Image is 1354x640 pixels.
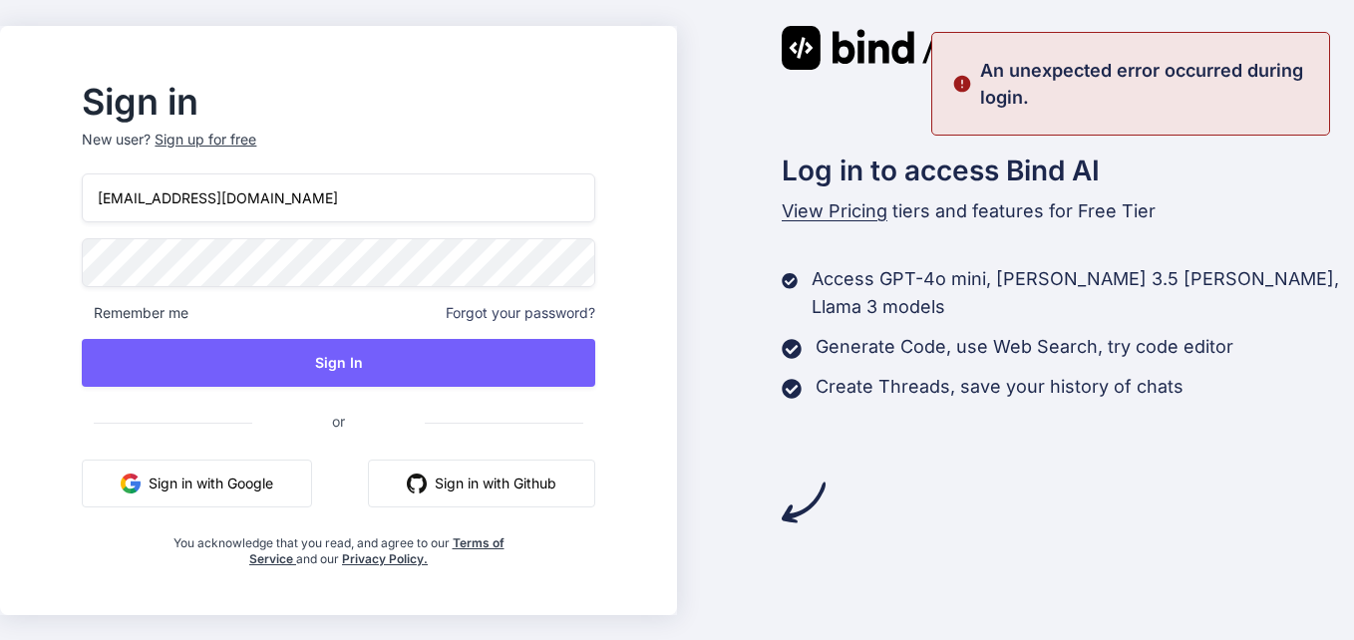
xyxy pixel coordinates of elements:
[82,303,188,323] span: Remember me
[980,57,1317,111] p: An unexpected error occurred during login.
[782,197,1354,225] p: tiers and features for Free Tier
[782,200,887,221] span: View Pricing
[155,130,256,150] div: Sign up for free
[82,130,594,173] p: New user?
[121,474,141,493] img: google
[249,535,505,566] a: Terms of Service
[782,480,826,524] img: arrow
[168,523,509,567] div: You acknowledge that you read, and agree to our and our
[82,86,594,118] h2: Sign in
[342,551,428,566] a: Privacy Policy.
[252,397,425,446] span: or
[407,474,427,493] img: github
[816,373,1184,401] p: Create Threads, save your history of chats
[952,57,972,111] img: alert
[82,339,594,387] button: Sign In
[812,265,1354,321] p: Access GPT-4o mini, [PERSON_NAME] 3.5 [PERSON_NAME], Llama 3 models
[82,173,594,222] input: Login or Email
[82,460,312,507] button: Sign in with Google
[816,333,1233,361] p: Generate Code, use Web Search, try code editor
[782,150,1354,191] h2: Log in to access Bind AI
[446,303,595,323] span: Forgot your password?
[368,460,595,507] button: Sign in with Github
[782,26,957,70] img: Bind AI logo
